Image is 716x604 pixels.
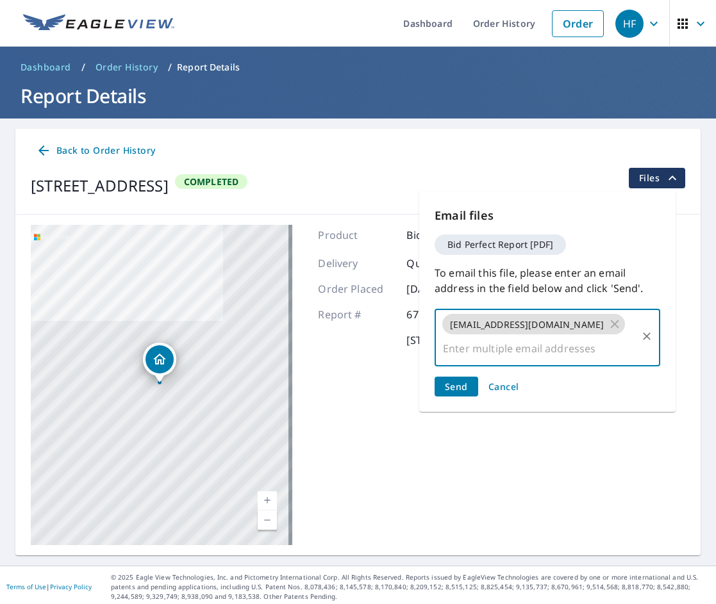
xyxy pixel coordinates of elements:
[15,83,701,109] h1: Report Details
[31,174,169,197] div: [STREET_ADDRESS]
[168,60,172,75] li: /
[6,582,46,591] a: Terms of Use
[638,327,656,345] button: Clear
[15,57,701,78] nav: breadcrumb
[440,240,561,249] span: Bid Perfect Report [PDF]
[176,175,247,188] span: Completed
[483,377,524,396] button: Cancel
[406,281,483,297] p: [DATE]
[111,573,710,601] p: © 2025 Eagle View Technologies, Inc. and Pictometry International Corp. All Rights Reserved. Repo...
[615,10,644,38] div: HF
[177,61,240,74] p: Report Details
[143,343,176,382] div: Dropped pin, building 1, Residential property, 12799 SW 27th St Miramar, FL 33027
[318,281,395,297] p: Order Placed
[258,510,277,530] a: Current Level 17, Zoom Out
[406,332,499,348] p: [STREET_ADDRESS]
[406,256,483,271] p: Quick
[23,14,174,33] img: EV Logo
[15,57,76,78] a: Dashboard
[406,307,483,322] p: 67787066
[6,583,92,591] p: |
[96,61,158,74] span: Order History
[628,168,685,188] button: filesDropdownBtn-67787066
[435,207,660,224] p: Email files
[318,227,395,243] p: Product
[81,60,85,75] li: /
[552,10,604,37] a: Order
[440,336,635,361] input: Enter multiple email addresses
[435,377,478,396] button: Send
[406,227,461,243] p: Bid Perfect
[318,307,395,322] p: Report #
[21,61,71,74] span: Dashboard
[442,314,625,334] div: [EMAIL_ADDRESS][DOMAIN_NAME]
[488,380,519,393] span: Cancel
[258,491,277,510] a: Current Level 17, Zoom In
[639,170,680,186] span: Files
[90,57,163,78] a: Order History
[435,265,660,296] p: To email this file, please enter an email address in the field below and click 'Send'.
[50,582,92,591] a: Privacy Policy
[31,139,160,163] a: Back to Order History
[442,318,612,331] span: [EMAIL_ADDRESS][DOMAIN_NAME]
[36,143,155,159] span: Back to Order History
[445,380,468,393] span: Send
[318,256,395,271] p: Delivery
